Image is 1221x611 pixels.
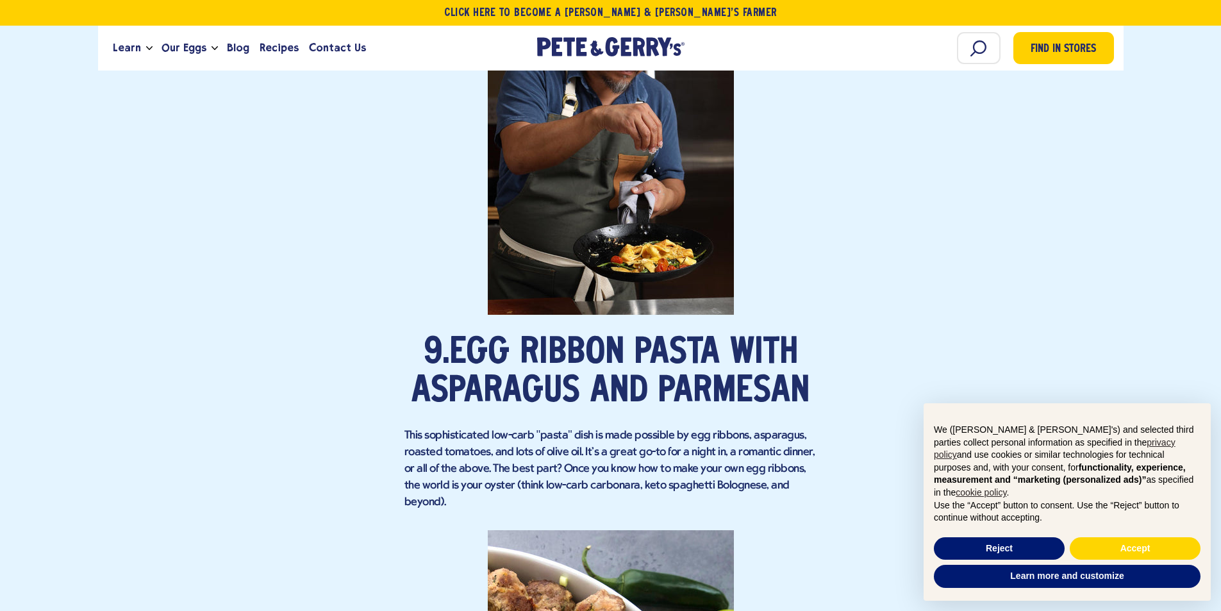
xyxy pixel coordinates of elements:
span: Blog [227,40,249,56]
a: Recipes [254,31,304,65]
span: Find in Stores [1031,41,1096,58]
input: Search [957,32,1001,64]
p: We ([PERSON_NAME] & [PERSON_NAME]'s) and selected third parties collect personal information as s... [934,424,1200,499]
a: Our Eggs [156,31,212,65]
span: Learn [113,40,141,56]
a: Find in Stores [1013,32,1114,64]
span: Contact Us [309,40,366,56]
a: Blog [222,31,254,65]
a: cookie policy [956,487,1006,498]
p: This sophisticated low-carb "pasta" dish is made possible by egg ribbons, asparagus, roasted toma... [404,428,817,511]
button: Open the dropdown menu for Our Eggs [212,46,218,51]
button: Open the dropdown menu for Learn [146,46,153,51]
a: Learn [108,31,146,65]
span: Our Eggs [162,40,206,56]
button: Reject [934,537,1065,560]
button: Learn more and customize [934,565,1200,588]
a: Contact Us [304,31,371,65]
h2: 9. [404,334,817,411]
a: Egg Ribbon Pasta with Asparagus and Parmesan [411,336,810,410]
p: Use the “Accept” button to consent. Use the “Reject” button to continue without accepting. [934,499,1200,524]
button: Accept [1070,537,1200,560]
span: Recipes [260,40,299,56]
